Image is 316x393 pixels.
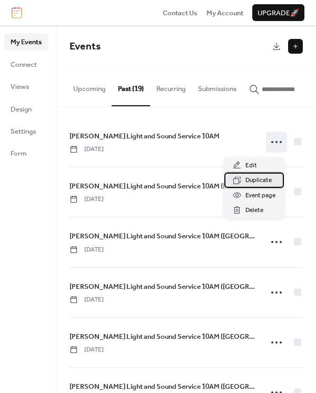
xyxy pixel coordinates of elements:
[206,7,243,18] a: My Account
[67,68,112,105] button: Upcoming
[12,7,22,18] img: logo
[70,195,104,204] span: [DATE]
[70,130,220,142] a: [PERSON_NAME] Light and Sound Service 10AM
[150,68,192,105] button: Recurring
[70,381,255,392] span: [PERSON_NAME] Light and Sound Service 10AM ([GEOGRAPHIC_DATA])
[70,281,255,292] span: [PERSON_NAME] Light and Sound Service 10AM ([GEOGRAPHIC_DATA])
[245,205,263,216] span: Delete
[11,148,27,159] span: Form
[70,145,104,154] span: [DATE]
[70,381,255,392] a: [PERSON_NAME] Light and Sound Service 10AM ([GEOGRAPHIC_DATA])
[70,181,255,192] span: [PERSON_NAME] Light and Sound Service 10AM ([GEOGRAPHIC_DATA])
[163,7,197,18] a: Contact Us
[192,68,243,105] button: Submissions
[163,8,197,18] span: Contact Us
[245,175,272,186] span: Duplicate
[4,78,48,95] a: Views
[70,331,255,342] a: [PERSON_NAME] Light and Sound Service 10AM ([GEOGRAPHIC_DATA])
[70,230,255,242] a: [PERSON_NAME] Light and Sound Service 10AM ([GEOGRAPHIC_DATA])
[245,160,257,171] span: Edit
[70,245,104,255] span: [DATE]
[206,8,243,18] span: My Account
[70,331,255,342] span: [PERSON_NAME] Light and Sound Service 10AM ([GEOGRAPHIC_DATA])
[70,281,255,293] a: [PERSON_NAME] Light and Sound Service 10AM ([GEOGRAPHIC_DATA])
[70,295,104,305] span: [DATE]
[4,56,48,73] a: Connect
[11,126,36,137] span: Settings
[4,33,48,50] a: My Events
[252,4,304,21] button: Upgrade🚀
[70,180,255,192] a: [PERSON_NAME] Light and Sound Service 10AM ([GEOGRAPHIC_DATA])
[11,104,32,115] span: Design
[70,131,220,142] span: [PERSON_NAME] Light and Sound Service 10AM
[70,345,104,355] span: [DATE]
[4,145,48,162] a: Form
[11,59,37,70] span: Connect
[245,190,275,201] span: Event page
[258,8,299,18] span: Upgrade 🚀
[70,37,101,56] span: Events
[11,82,29,92] span: Views
[70,231,255,241] span: [PERSON_NAME] Light and Sound Service 10AM ([GEOGRAPHIC_DATA])
[4,123,48,139] a: Settings
[4,100,48,117] a: Design
[112,68,150,106] button: Past (19)
[11,37,42,47] span: My Events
